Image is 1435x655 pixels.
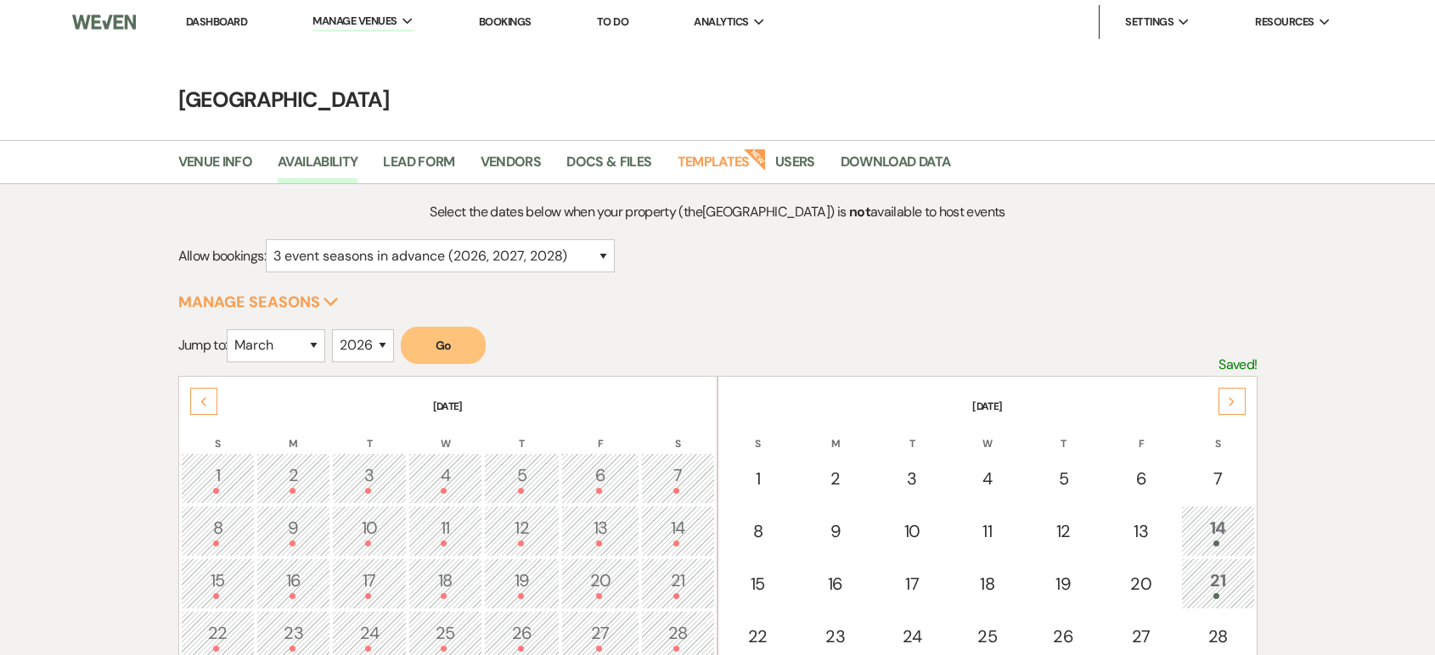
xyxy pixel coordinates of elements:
[178,151,253,183] a: Venue Info
[720,416,795,451] th: S
[1181,416,1255,451] th: S
[650,568,706,599] div: 21
[481,151,542,183] a: Vendors
[1190,624,1246,649] div: 28
[720,378,1255,414] th: [DATE]
[1125,14,1173,31] span: Settings
[571,620,629,652] div: 27
[341,462,397,494] div: 3
[959,466,1015,491] div: 4
[181,378,716,414] th: [DATE]
[806,624,864,649] div: 23
[341,620,397,652] div: 24
[493,462,550,494] div: 5
[729,466,785,491] div: 1
[181,416,255,451] th: S
[312,201,1122,223] p: Select the dates below when your property (the [GEOGRAPHIC_DATA] ) is available to host events
[571,515,629,546] div: 13
[401,327,486,364] button: Go
[106,85,1329,115] h4: [GEOGRAPHIC_DATA]
[1111,466,1169,491] div: 6
[186,14,247,29] a: Dashboard
[959,624,1015,649] div: 25
[796,416,873,451] th: M
[479,14,532,29] a: Bookings
[775,151,815,183] a: Users
[278,151,357,183] a: Availability
[1026,416,1100,451] th: T
[178,247,266,265] span: Allow bookings:
[266,568,321,599] div: 16
[493,568,550,599] div: 19
[332,416,406,451] th: T
[1255,14,1314,31] span: Resources
[266,620,321,652] div: 23
[885,624,940,649] div: 24
[1111,571,1169,596] div: 20
[312,13,397,30] span: Manage Venues
[493,515,550,546] div: 12
[571,462,629,494] div: 6
[806,571,864,596] div: 16
[650,620,706,652] div: 28
[418,515,473,546] div: 11
[1190,515,1246,546] div: 14
[178,294,339,310] button: Manage Seasons
[959,518,1015,544] div: 11
[806,466,864,491] div: 2
[190,620,245,652] div: 22
[178,336,228,354] span: Jump to:
[1111,518,1169,544] div: 13
[190,568,245,599] div: 15
[408,416,482,451] th: W
[571,568,629,599] div: 20
[950,416,1024,451] th: W
[1190,466,1246,491] div: 7
[729,571,785,596] div: 15
[341,568,397,599] div: 17
[561,416,639,451] th: F
[1218,354,1257,376] p: Saved!
[72,4,137,40] img: Weven Logo
[418,462,473,494] div: 4
[806,518,864,544] div: 9
[1035,624,1091,649] div: 26
[190,462,245,494] div: 1
[190,515,245,546] div: 8
[1035,466,1091,491] div: 5
[493,620,550,652] div: 26
[743,147,767,171] strong: New
[694,14,748,31] span: Analytics
[885,518,940,544] div: 10
[597,14,628,29] a: To Do
[849,203,870,221] strong: not
[566,151,651,183] a: Docs & Files
[875,416,949,451] th: T
[256,416,330,451] th: M
[641,416,715,451] th: S
[266,515,321,546] div: 9
[383,151,454,183] a: Lead Form
[729,624,785,649] div: 22
[841,151,951,183] a: Download Data
[729,518,785,544] div: 8
[1190,568,1246,599] div: 21
[418,568,473,599] div: 18
[1111,624,1169,649] div: 27
[1035,571,1091,596] div: 19
[341,515,397,546] div: 10
[959,571,1015,596] div: 18
[266,462,321,494] div: 2
[650,462,706,494] div: 7
[1035,518,1091,544] div: 12
[418,620,473,652] div: 25
[885,466,940,491] div: 3
[650,515,706,546] div: 14
[484,416,560,451] th: T
[885,571,940,596] div: 17
[678,151,750,183] a: Templates
[1102,416,1179,451] th: F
